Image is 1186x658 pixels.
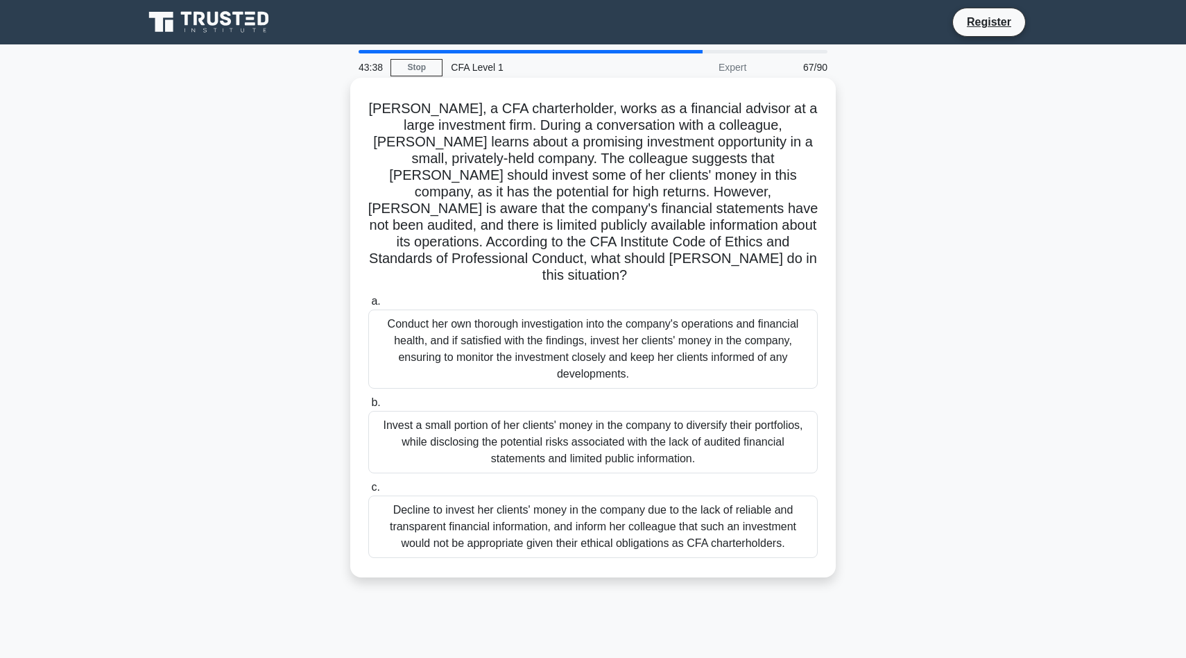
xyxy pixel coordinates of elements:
div: CFA Level 1 [442,53,633,81]
span: c. [371,481,379,493]
div: Conduct her own thorough investigation into the company's operations and financial health, and if... [368,310,818,389]
div: Decline to invest her clients' money in the company due to the lack of reliable and transparent f... [368,496,818,558]
span: b. [371,396,380,408]
div: 43:38 [350,53,390,81]
a: Register [959,13,1020,31]
a: Stop [390,59,442,76]
div: Invest a small portion of her clients' money in the company to diversify their portfolios, while ... [368,411,818,473]
span: a. [371,295,380,307]
div: Expert [633,53,755,81]
div: 67/90 [755,53,836,81]
h5: [PERSON_NAME], a CFA charterholder, works as a financial advisor at a large investment firm. Duri... [367,100,819,285]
